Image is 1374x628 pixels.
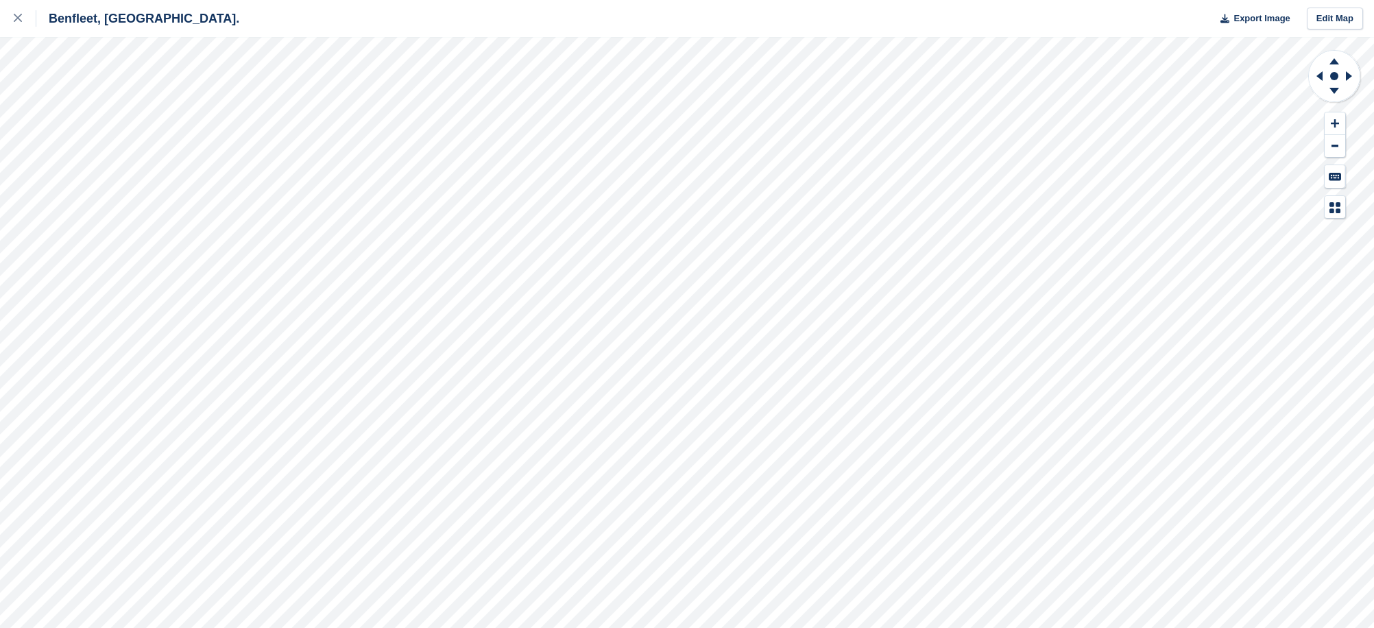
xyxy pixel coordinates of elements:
a: Edit Map [1307,8,1363,30]
button: Zoom In [1325,112,1345,135]
button: Export Image [1212,8,1290,30]
button: Zoom Out [1325,135,1345,158]
button: Keyboard Shortcuts [1325,165,1345,188]
button: Map Legend [1325,196,1345,219]
div: Benfleet, [GEOGRAPHIC_DATA]. [36,10,239,27]
span: Export Image [1233,12,1290,25]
